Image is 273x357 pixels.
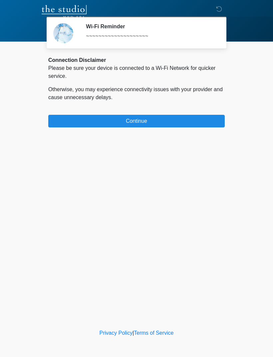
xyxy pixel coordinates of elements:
[133,330,134,336] a: |
[48,115,225,127] button: Continue
[48,86,225,101] p: Otherwise, you may experience connectivity issues with your provider and cause unnecessary delays
[42,5,87,18] img: The Studio Med Spa Logo
[86,23,215,30] h2: Wi-Fi Reminder
[48,56,225,64] div: Connection Disclaimer
[100,330,133,336] a: Privacy Policy
[111,94,113,100] span: .
[48,64,225,80] p: Please be sure your device is connected to a Wi-Fi Network for quicker service.
[86,32,215,40] div: ~~~~~~~~~~~~~~~~~~~~
[53,23,73,43] img: Agent Avatar
[134,330,173,336] a: Terms of Service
